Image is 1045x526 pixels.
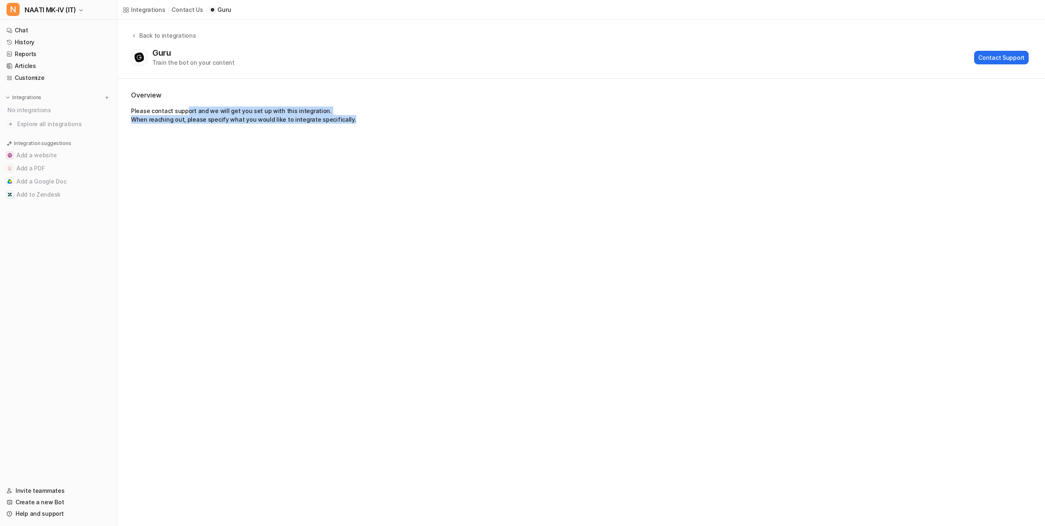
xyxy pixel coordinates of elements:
[3,149,114,162] button: Add a websiteAdd a website
[131,90,1032,100] h2: Overview
[32,13,48,29] img: Profile image for Patrick
[152,48,174,58] div: Guru
[131,107,1032,124] p: Please contact support and we will get you set up with this integration. When reaching out, pleas...
[7,153,12,158] img: Add a website
[7,192,12,197] img: Add to Zendesk
[131,5,165,14] div: Integrations
[8,96,156,119] div: Send us a message
[16,13,33,29] img: Profile image for Katelin
[5,95,11,100] img: expand menu
[152,58,235,67] div: Train the bot on your content
[16,58,147,72] p: Hi there 👋
[172,5,203,14] a: contact us
[123,5,165,14] a: Integrations
[133,52,145,63] img: Guru
[7,166,12,171] img: Add a PDF
[5,103,114,117] div: No integrations
[210,8,215,12] img: Guru icon
[974,51,1029,64] button: Contact Support
[3,118,114,130] a: Explore all integrations
[47,13,64,29] img: Profile image for eesel
[168,6,170,14] span: /
[7,120,15,128] img: explore all integrations
[3,175,114,188] button: Add a Google DocAdd a Google Doc
[17,118,111,131] span: Explore all integrations
[7,3,20,16] span: N
[16,72,147,86] p: How can we help?
[3,162,114,175] button: Add a PDFAdd a PDF
[3,25,114,36] a: Chat
[25,4,76,16] span: NAATI MK-IV (IT)
[3,36,114,48] a: History
[3,497,114,508] a: Create a new Bot
[17,103,137,112] div: Send us a message
[104,95,110,100] img: menu_add.svg
[137,31,196,40] div: Back to integrations
[12,94,41,101] p: Integrations
[3,188,114,201] button: Add to ZendeskAdd to Zendesk
[141,13,156,28] div: Close
[131,31,196,48] button: Back to integrations
[209,6,231,14] a: Guru iconGuru
[3,60,114,72] a: Articles
[217,6,231,14] p: Guru
[14,140,71,147] p: Integration suggestions
[3,48,114,60] a: Reports
[109,276,137,282] span: Messages
[3,72,114,84] a: Customize
[3,485,114,497] a: Invite teammates
[32,276,50,282] span: Home
[3,93,44,102] button: Integrations
[82,256,164,288] button: Messages
[206,6,207,14] span: /
[3,508,114,519] a: Help and support
[7,179,12,184] img: Add a Google Doc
